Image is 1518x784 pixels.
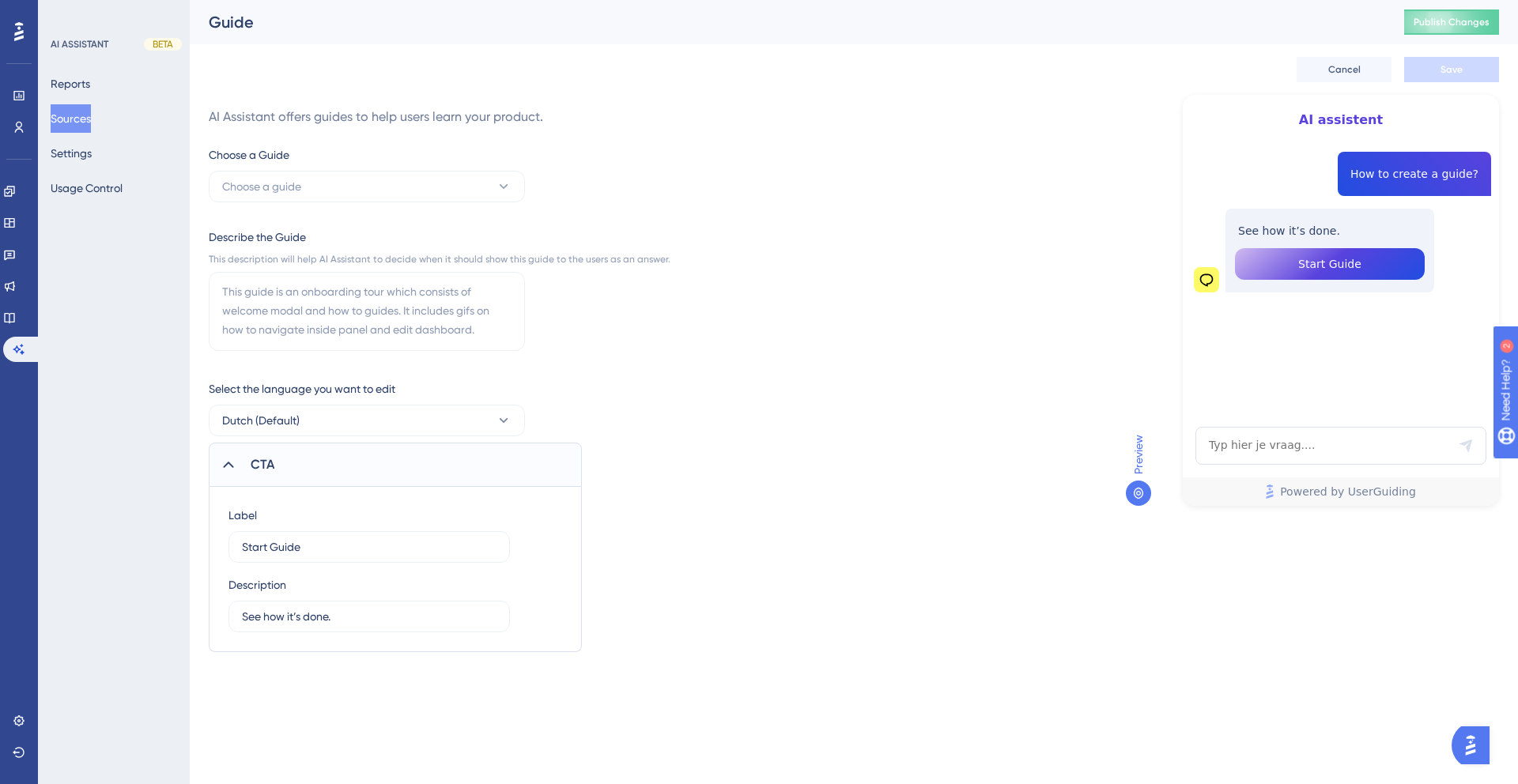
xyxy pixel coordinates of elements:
[228,575,286,594] div: Description
[110,8,115,21] div: 2
[1238,221,1422,240] p: See how it’s done.
[1404,9,1499,35] button: Publish Changes
[1129,435,1148,474] span: Preview
[1221,111,1461,130] span: AI assistent
[144,38,182,51] div: BETA
[1328,63,1361,76] span: Cancel
[51,174,123,202] button: Usage Control
[209,405,525,436] button: Dutch (Default)
[1297,57,1391,82] button: Cancel
[1298,254,1361,273] span: Start Guide
[209,107,670,126] div: AI Assistant offers guides to help users learn your product.
[1280,482,1416,501] span: Powered by UserGuiding
[1195,427,1486,465] textarea: AI Assistant Text Input
[1350,164,1478,183] span: How to create a guide?
[51,104,91,133] button: Sources
[242,538,497,556] input: Type the value
[1235,248,1425,280] button: Start Guide Button
[251,455,274,474] span: CTA
[209,228,670,247] label: Describe the Guide
[222,177,301,196] span: Choose a guide
[228,506,257,525] div: Label
[51,38,108,51] div: AI ASSISTANT
[1414,16,1490,28] span: Publish Changes
[1452,722,1499,769] iframe: UserGuiding AI Assistant Launcher
[209,253,670,266] div: This description will help AI Assistant to decide when it should show this guide to the users as ...
[222,411,300,430] span: Dutch (Default)
[37,4,99,23] span: Need Help?
[1404,57,1499,82] button: Save
[1458,438,1474,454] div: Send Message
[209,171,525,202] button: Choose a guide
[209,11,1365,33] div: Guide
[51,70,90,98] button: Reports
[209,145,289,164] span: Choose a Guide
[209,379,395,398] span: Select the language you want to edit
[1441,63,1463,76] span: Save
[51,139,92,168] button: Settings
[242,608,497,625] input: Type the value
